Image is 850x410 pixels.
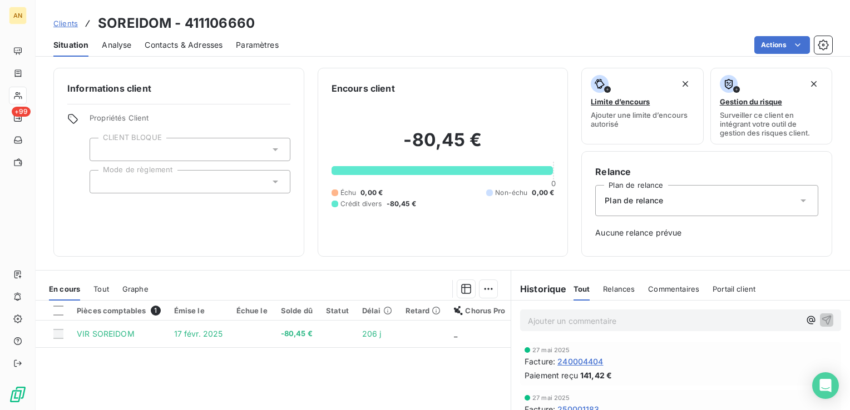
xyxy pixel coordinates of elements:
[340,188,357,198] span: Échu
[551,179,556,188] span: 0
[174,329,223,338] span: 17 févr. 2025
[122,284,149,293] span: Graphe
[174,306,223,315] div: Émise le
[236,306,268,315] div: Échue le
[605,195,663,206] span: Plan de relance
[595,165,818,178] h6: Relance
[12,107,31,117] span: +99
[9,386,27,403] img: Logo LeanPay
[720,111,823,137] span: Surveiller ce client en intégrant votre outil de gestion des risques client.
[145,39,223,51] span: Contacts & Adresses
[591,97,650,106] span: Limite d’encours
[710,68,832,144] button: Gestion du risqueSurveiller ce client en intégrant votre outil de gestion des risques client.
[454,306,505,315] div: Chorus Pro
[557,356,603,367] span: 240004404
[580,369,612,381] span: 141,42 €
[53,18,78,29] a: Clients
[99,177,108,187] input: Ajouter une valeur
[102,39,131,51] span: Analyse
[236,39,279,51] span: Paramètres
[360,188,383,198] span: 0,00 €
[362,329,382,338] span: 206 j
[525,356,555,367] span: Facture :
[98,13,255,33] h3: SOREIDOM - 411106660
[406,306,441,315] div: Retard
[49,284,80,293] span: En cours
[99,144,108,154] input: Ajouter une valeur
[495,188,527,198] span: Non-échu
[581,68,703,144] button: Limite d’encoursAjouter une limite d’encours autorisé
[53,19,78,28] span: Clients
[53,39,88,51] span: Situation
[595,227,818,238] span: Aucune relance prévue
[332,82,395,95] h6: Encours client
[151,306,161,316] span: 1
[332,129,555,162] h2: -80,45 €
[713,284,755,293] span: Portail client
[90,113,290,129] span: Propriétés Client
[532,394,570,401] span: 27 mai 2025
[340,199,382,209] span: Crédit divers
[532,188,554,198] span: 0,00 €
[720,97,782,106] span: Gestion du risque
[591,111,694,128] span: Ajouter une limite d’encours autorisé
[77,306,161,316] div: Pièces comptables
[9,7,27,24] div: AN
[387,199,416,209] span: -80,45 €
[754,36,810,54] button: Actions
[281,306,313,315] div: Solde dû
[67,82,290,95] h6: Informations client
[603,284,635,293] span: Relances
[574,284,590,293] span: Tout
[454,329,457,338] span: _
[511,282,567,296] h6: Historique
[812,372,839,399] div: Open Intercom Messenger
[532,347,570,353] span: 27 mai 2025
[648,284,699,293] span: Commentaires
[93,284,109,293] span: Tout
[281,328,313,339] span: -80,45 €
[525,369,578,381] span: Paiement reçu
[326,306,349,315] div: Statut
[362,306,392,315] div: Délai
[77,329,135,338] span: VIR SOREIDOM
